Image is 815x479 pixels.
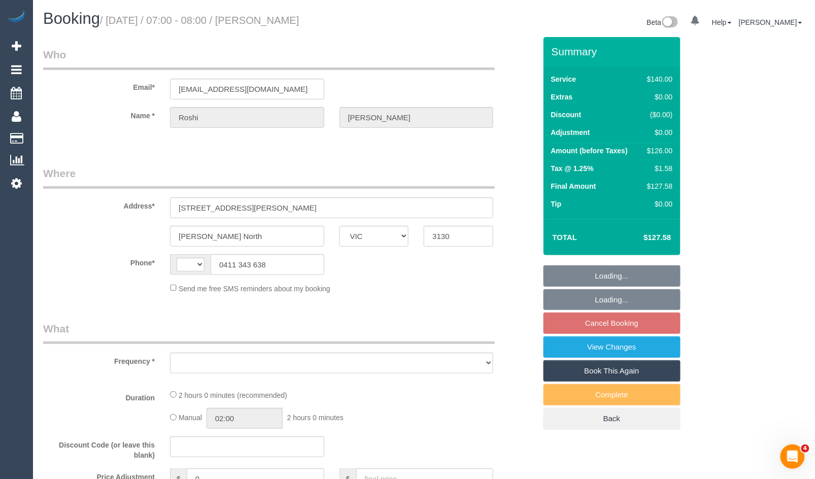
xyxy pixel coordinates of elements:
label: Name * [36,107,162,121]
input: Email* [170,79,324,99]
div: $140.00 [643,74,672,84]
label: Adjustment [551,127,590,138]
span: Booking [43,10,100,27]
span: Manual [179,414,202,422]
small: / [DATE] / 07:00 - 08:00 / [PERSON_NAME] [100,15,299,26]
label: Address* [36,197,162,211]
div: $127.58 [643,181,672,191]
img: Automaid Logo [6,10,26,24]
a: Book This Again [544,360,681,382]
legend: Who [43,47,495,70]
label: Email* [36,79,162,92]
div: $0.00 [643,127,672,138]
label: Tip [551,199,562,209]
div: $126.00 [643,146,672,156]
span: 4 [801,444,809,453]
label: Tax @ 1.25% [551,163,594,174]
img: New interface [661,16,678,29]
div: $0.00 [643,199,672,209]
label: Amount (before Taxes) [551,146,628,156]
a: Help [712,18,732,26]
div: ($0.00) [643,110,672,120]
label: Extras [551,92,573,102]
a: Back [544,408,681,429]
label: Service [551,74,576,84]
input: Post Code* [424,226,493,247]
a: [PERSON_NAME] [739,18,802,26]
iframe: Intercom live chat [780,444,805,469]
label: Discount Code (or leave this blank) [36,436,162,460]
input: Last Name* [339,107,494,128]
span: 2 hours 0 minutes (recommended) [179,391,287,399]
a: View Changes [544,336,681,358]
span: Send me free SMS reminders about my booking [179,284,330,292]
h3: Summary [552,46,675,57]
div: $1.58 [643,163,672,174]
a: Beta [647,18,678,26]
input: Suburb* [170,226,324,247]
label: Frequency * [36,353,162,366]
strong: Total [553,233,578,242]
label: Discount [551,110,582,120]
legend: Where [43,166,495,189]
label: Final Amount [551,181,596,191]
label: Duration [36,389,162,403]
h4: $127.58 [613,233,671,242]
input: Phone* [211,254,324,275]
span: 2 hours 0 minutes [287,414,344,422]
legend: What [43,321,495,344]
label: Phone* [36,254,162,268]
div: $0.00 [643,92,672,102]
input: First Name* [170,107,324,128]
